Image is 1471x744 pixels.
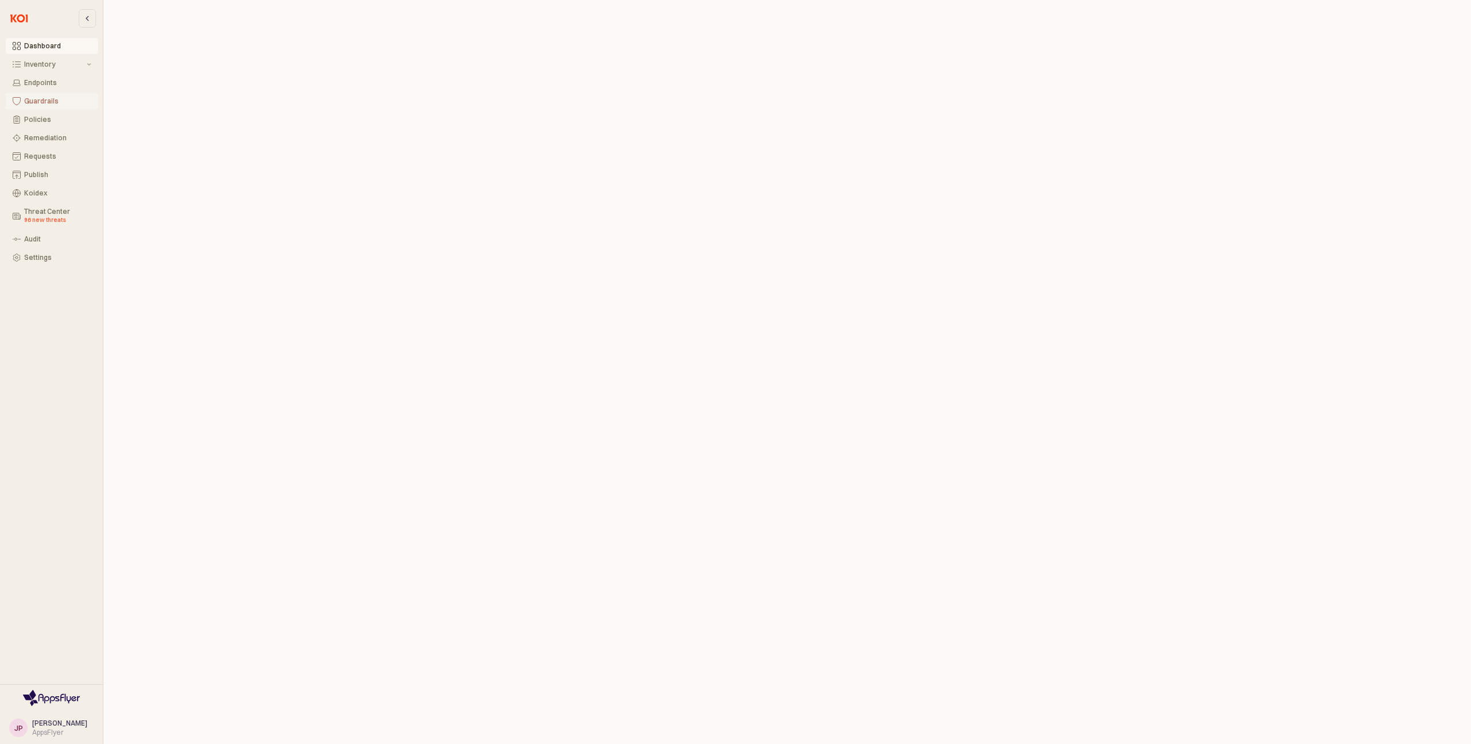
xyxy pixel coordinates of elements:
div: Settings [24,254,91,262]
button: Koidex [6,185,98,201]
button: Publish [6,167,98,183]
button: Guardrails [6,93,98,109]
div: Koidex [24,189,91,197]
div: 96 new threats [24,216,91,225]
button: Threat Center [6,204,98,229]
button: Requests [6,148,98,164]
button: Dashboard [6,38,98,54]
button: JP [9,719,28,737]
div: Remediation [24,134,91,142]
div: Publish [24,171,91,179]
div: Dashboard [24,42,91,50]
div: JP [14,722,23,734]
div: Endpoints [24,79,91,87]
div: Inventory [24,60,84,68]
span: [PERSON_NAME] [32,719,87,727]
button: Audit [6,231,98,247]
button: Settings [6,250,98,266]
div: Policies [24,116,91,124]
button: Inventory [6,56,98,72]
button: Policies [6,112,98,128]
div: Threat Center [24,208,91,225]
div: Guardrails [24,97,91,105]
button: Endpoints [6,75,98,91]
div: Audit [24,235,91,243]
button: Remediation [6,130,98,146]
div: AppsFlyer [32,728,87,737]
div: Requests [24,152,91,160]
